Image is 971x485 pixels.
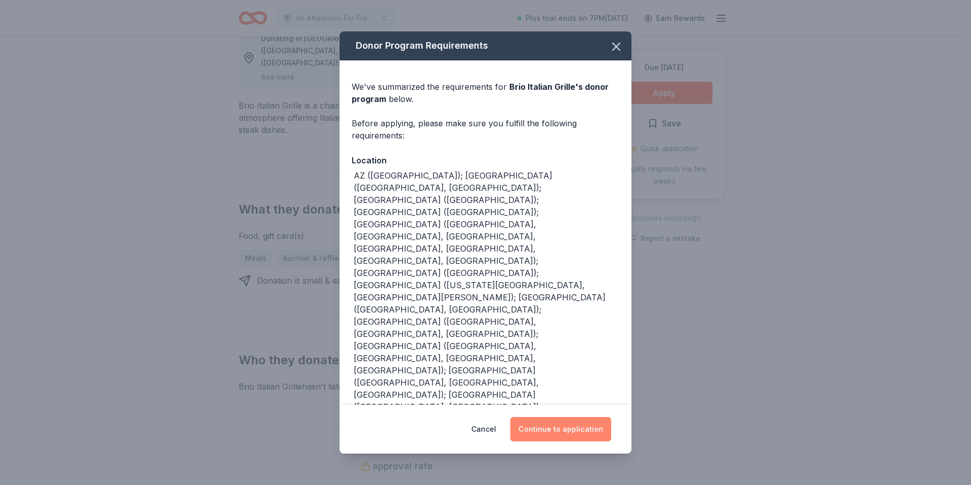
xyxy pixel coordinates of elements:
button: Continue to application [510,417,611,441]
div: Donor Program Requirements [340,31,631,60]
button: Cancel [471,417,496,441]
div: AZ ([GEOGRAPHIC_DATA]); [GEOGRAPHIC_DATA] ([GEOGRAPHIC_DATA], [GEOGRAPHIC_DATA]); [GEOGRAPHIC_DAT... [354,169,619,425]
div: Location [352,154,619,167]
div: We've summarized the requirements for below. [352,81,619,105]
div: Before applying, please make sure you fulfill the following requirements: [352,117,619,142]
